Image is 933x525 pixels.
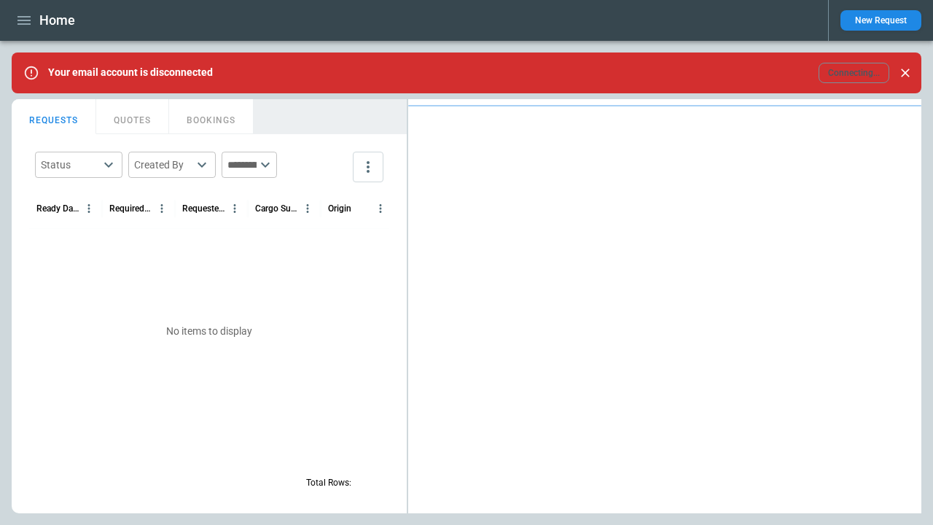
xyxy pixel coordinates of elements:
[109,203,152,214] div: Required Date & Time (UTC)
[306,477,351,489] p: Total Rows:
[79,199,98,218] button: Ready Date & Time (UTC) column menu
[353,152,383,182] button: more
[41,157,99,172] div: Status
[840,10,921,31] button: New Request
[328,203,351,214] div: Origin
[371,199,390,218] button: Origin column menu
[96,99,169,134] button: QUOTES
[48,66,213,79] p: Your email account is disconnected
[298,199,317,218] button: Cargo Summary column menu
[225,199,244,218] button: Requested Route column menu
[895,57,916,89] div: dismiss
[134,157,192,172] div: Created By
[39,12,75,29] h1: Home
[169,99,254,134] button: BOOKINGS
[895,63,916,83] button: Close
[12,99,96,134] button: REQUESTS
[182,203,225,214] div: Requested Route
[152,199,171,218] button: Required Date & Time (UTC) column menu
[255,203,298,214] div: Cargo Summary
[166,325,252,338] p: No items to display
[36,203,79,214] div: Ready Date & Time (UTC)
